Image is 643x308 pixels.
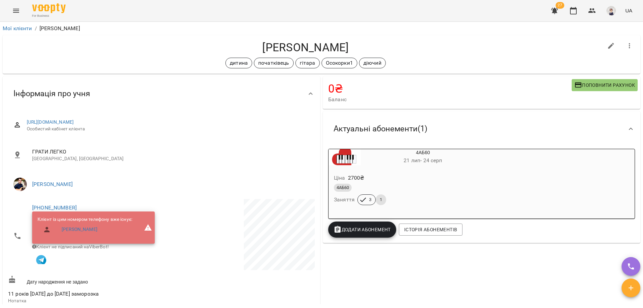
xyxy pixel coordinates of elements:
div: 4АБ60 [329,149,361,165]
a: [PERSON_NAME] [62,226,97,233]
span: ГРАТИ ЛЕГКО [32,148,309,156]
span: UA [625,7,632,14]
p: [GEOGRAPHIC_DATA], [GEOGRAPHIC_DATA] [32,156,309,162]
img: Віктор АРТЕМЕНКО [13,178,27,191]
div: Актуальні абонементи(1) [323,112,640,146]
div: дитина [225,58,252,68]
button: 4АБ6021 лип- 24 серпЦіна2700₴4АБ60Заняття31 [329,149,485,213]
p: [PERSON_NAME] [40,24,80,33]
span: For Business [32,14,66,18]
span: 3 [365,197,375,203]
button: Клієнт підписаний на VooptyBot [32,250,50,268]
li: / [35,24,37,33]
p: Нотатка [8,298,160,304]
button: Історія абонементів [399,224,462,236]
span: Інформація про учня [13,88,90,99]
img: aa85c507d3ef63538953964a1cec316d.png [606,6,616,15]
span: Клієнт не підписаний на ViberBot! [32,244,109,249]
nav: breadcrumb [3,24,640,33]
span: 1 [376,197,386,203]
span: Особистий кабінет клієнта [27,126,309,132]
h6: Ціна [334,173,345,183]
div: Дату народження не задано [7,274,161,287]
p: Осокорки1 [326,59,353,67]
h6: Заняття [334,195,355,204]
a: [PERSON_NAME] [32,181,73,187]
span: Історія абонементів [404,226,457,234]
button: Додати Абонемент [328,222,396,238]
button: Поповнити рахунок [572,79,638,91]
span: 21 лип - 24 серп [404,157,442,164]
a: Мої клієнти [3,25,32,32]
img: Voopty Logo [32,3,66,13]
div: Інформація про учня [3,76,320,111]
a: [URL][DOMAIN_NAME] [27,119,74,125]
h4: 0 ₴ [328,82,572,96]
p: 2700 ₴ [348,174,364,182]
div: 4АБ60 [361,149,485,165]
button: Menu [8,3,24,19]
button: UA [623,4,635,17]
div: початківець [254,58,294,68]
div: Осокорки1 [321,58,357,68]
span: Актуальні абонементи ( 1 ) [334,124,427,134]
span: 4АБ60 [334,185,352,191]
p: початківець [258,59,289,67]
span: 11 років [DATE] до [DATE] заморозка [8,291,99,297]
img: Telegram [36,255,46,265]
span: 27 [556,2,564,9]
div: діючий [359,58,386,68]
p: дитина [230,59,248,67]
h4: [PERSON_NAME] [8,41,603,54]
span: Баланс [328,96,572,104]
div: гітара [295,58,320,68]
p: гітара [300,59,315,67]
p: діючий [363,59,381,67]
a: [PHONE_NUMBER] [32,204,77,211]
ul: Клієнт із цим номером телефону вже існує: [38,216,132,239]
span: Поповнити рахунок [574,81,635,89]
span: Додати Абонемент [334,226,391,234]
